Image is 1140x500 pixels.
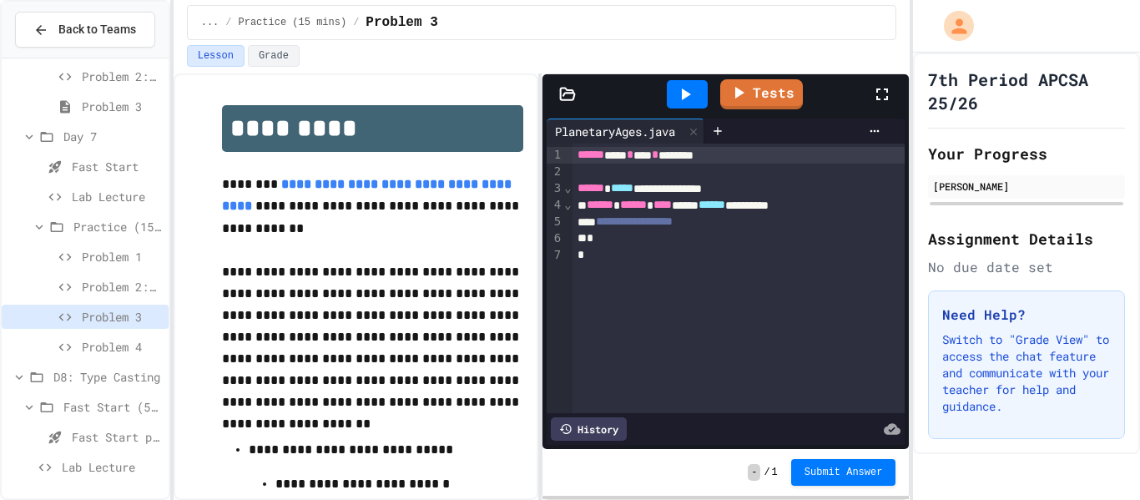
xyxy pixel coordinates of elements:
[805,466,883,479] span: Submit Answer
[547,180,563,197] div: 3
[72,188,162,205] span: Lab Lecture
[720,79,803,109] a: Tests
[62,458,162,476] span: Lab Lecture
[547,214,563,230] div: 5
[82,338,162,356] span: Problem 4
[82,68,162,85] span: Problem 2: Crew Roster
[248,45,300,67] button: Grade
[547,230,563,247] div: 6
[926,7,978,45] div: My Account
[748,464,760,481] span: -
[82,248,162,265] span: Problem 1
[547,197,563,214] div: 4
[82,98,162,115] span: Problem 3
[942,305,1111,325] h3: Need Help?
[928,68,1125,114] h1: 7th Period APCSA 25/26
[58,21,136,38] span: Back to Teams
[53,368,162,386] span: D8: Type Casting
[201,16,219,29] span: ...
[772,466,778,479] span: 1
[547,147,563,164] div: 1
[63,398,162,416] span: Fast Start (5 mins)
[63,128,162,145] span: Day 7
[547,119,704,144] div: PlanetaryAges.java
[942,331,1111,415] p: Switch to "Grade View" to access the chat feature and communicate with your teacher for help and ...
[928,227,1125,250] h2: Assignment Details
[933,179,1120,194] div: [PERSON_NAME]
[547,123,683,140] div: PlanetaryAges.java
[928,257,1125,277] div: No due date set
[791,459,896,486] button: Submit Answer
[225,16,231,29] span: /
[764,466,769,479] span: /
[551,417,627,441] div: History
[72,428,162,446] span: Fast Start pt.1
[547,164,563,180] div: 2
[563,181,572,194] span: Fold line
[82,278,162,295] span: Problem 2: Mission Resource Calculator
[239,16,347,29] span: Practice (15 mins)
[353,16,359,29] span: /
[15,12,155,48] button: Back to Teams
[563,198,572,211] span: Fold line
[82,308,162,326] span: Problem 3
[928,142,1125,165] h2: Your Progress
[366,13,437,33] span: Problem 3
[73,218,162,235] span: Practice (15 mins)
[72,158,162,175] span: Fast Start
[547,247,563,264] div: 7
[187,45,245,67] button: Lesson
